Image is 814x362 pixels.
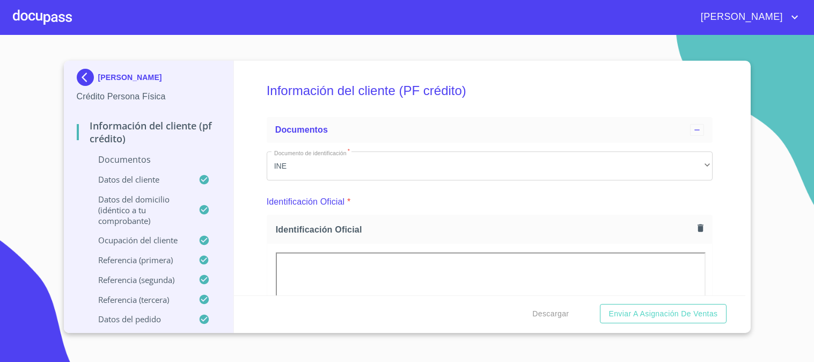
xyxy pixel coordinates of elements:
img: Docupass spot blue [77,69,98,86]
p: Identificación Oficial [267,196,345,208]
p: Ocupación del Cliente [77,235,199,245]
div: INE [267,151,713,180]
button: account of current user [693,9,801,26]
button: Enviar a Asignación de Ventas [600,304,726,324]
p: Información del cliente (PF crédito) [77,119,221,145]
p: Datos del domicilio (idéntico a tu comprobante) [77,194,199,226]
span: Enviar a Asignación de Ventas [608,307,717,321]
p: Documentos [77,154,221,165]
p: Referencia (tercera) [77,294,199,305]
p: Referencia (segunda) [77,274,199,285]
p: Datos del pedido [77,314,199,324]
div: Documentos [267,117,713,143]
p: Datos del cliente [77,174,199,185]
p: Referencia (primera) [77,255,199,265]
span: [PERSON_NAME] [693,9,788,26]
h5: Información del cliente (PF crédito) [267,69,713,113]
span: Identificación Oficial [276,224,693,235]
div: [PERSON_NAME] [77,69,221,90]
p: Crédito Persona Física [77,90,221,103]
span: Descargar [532,307,569,321]
button: Descargar [528,304,573,324]
p: [PERSON_NAME] [98,73,162,82]
span: Documentos [275,125,328,134]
